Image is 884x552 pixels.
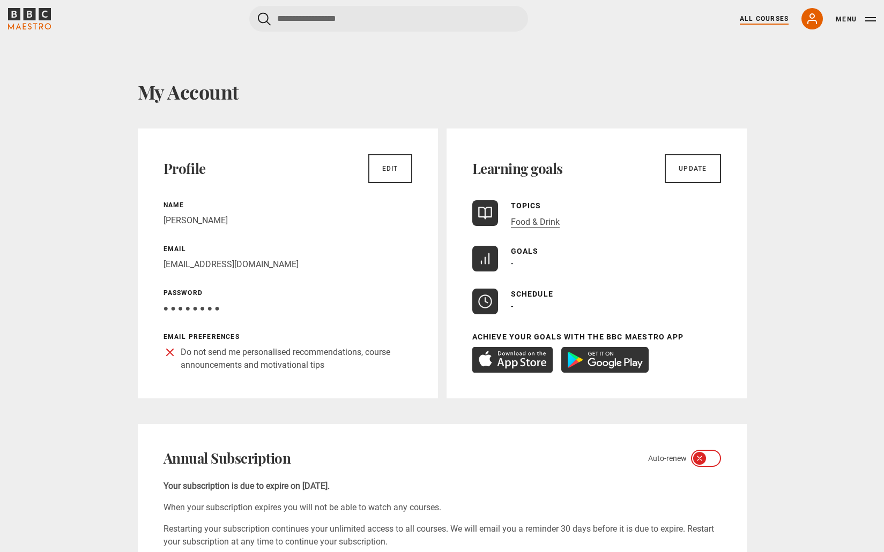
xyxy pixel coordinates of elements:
[368,154,412,183] a: Edit
[164,160,206,177] h2: Profile
[164,244,412,254] p: Email
[164,450,291,467] h2: Annual Subscription
[164,303,220,313] span: ● ● ● ● ● ● ● ●
[511,246,539,257] p: Goals
[511,200,560,211] p: Topics
[164,501,721,514] p: When your subscription expires you will not be able to watch any courses.
[249,6,528,32] input: Search
[511,301,513,311] span: -
[164,214,412,227] p: [PERSON_NAME]
[472,331,721,343] p: Achieve your goals with the BBC Maestro App
[164,288,412,298] p: Password
[164,481,330,491] b: Your subscription is due to expire on [DATE].
[511,258,513,268] span: -
[164,258,412,271] p: [EMAIL_ADDRESS][DOMAIN_NAME]
[665,154,720,183] a: Update
[181,346,412,372] p: Do not send me personalised recommendations, course announcements and motivational tips
[740,14,789,24] a: All Courses
[164,523,721,548] p: Restarting your subscription continues your unlimited access to all courses. We will email you a ...
[164,332,412,342] p: Email preferences
[258,12,271,26] button: Submit the search query
[648,453,687,464] span: Auto-renew
[511,217,560,228] a: Food & Drink
[836,14,876,25] button: Toggle navigation
[138,80,747,103] h1: My Account
[8,8,51,29] svg: BBC Maestro
[511,289,554,300] p: Schedule
[164,200,412,210] p: Name
[472,160,563,177] h2: Learning goals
